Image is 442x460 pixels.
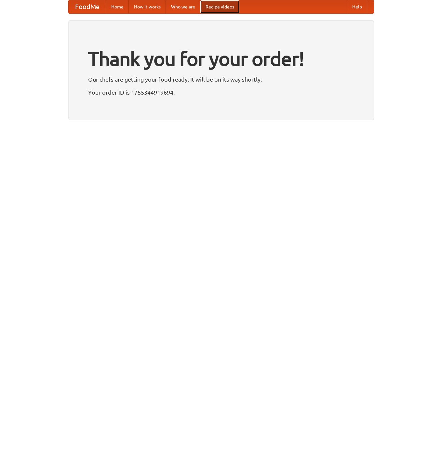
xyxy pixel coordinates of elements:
[106,0,129,13] a: Home
[88,43,354,74] h1: Thank you for your order!
[166,0,200,13] a: Who we are
[88,87,354,97] p: Your order ID is 1755344919694.
[88,74,354,84] p: Our chefs are getting your food ready. It will be on its way shortly.
[347,0,367,13] a: Help
[200,0,239,13] a: Recipe videos
[69,0,106,13] a: FoodMe
[129,0,166,13] a: How it works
